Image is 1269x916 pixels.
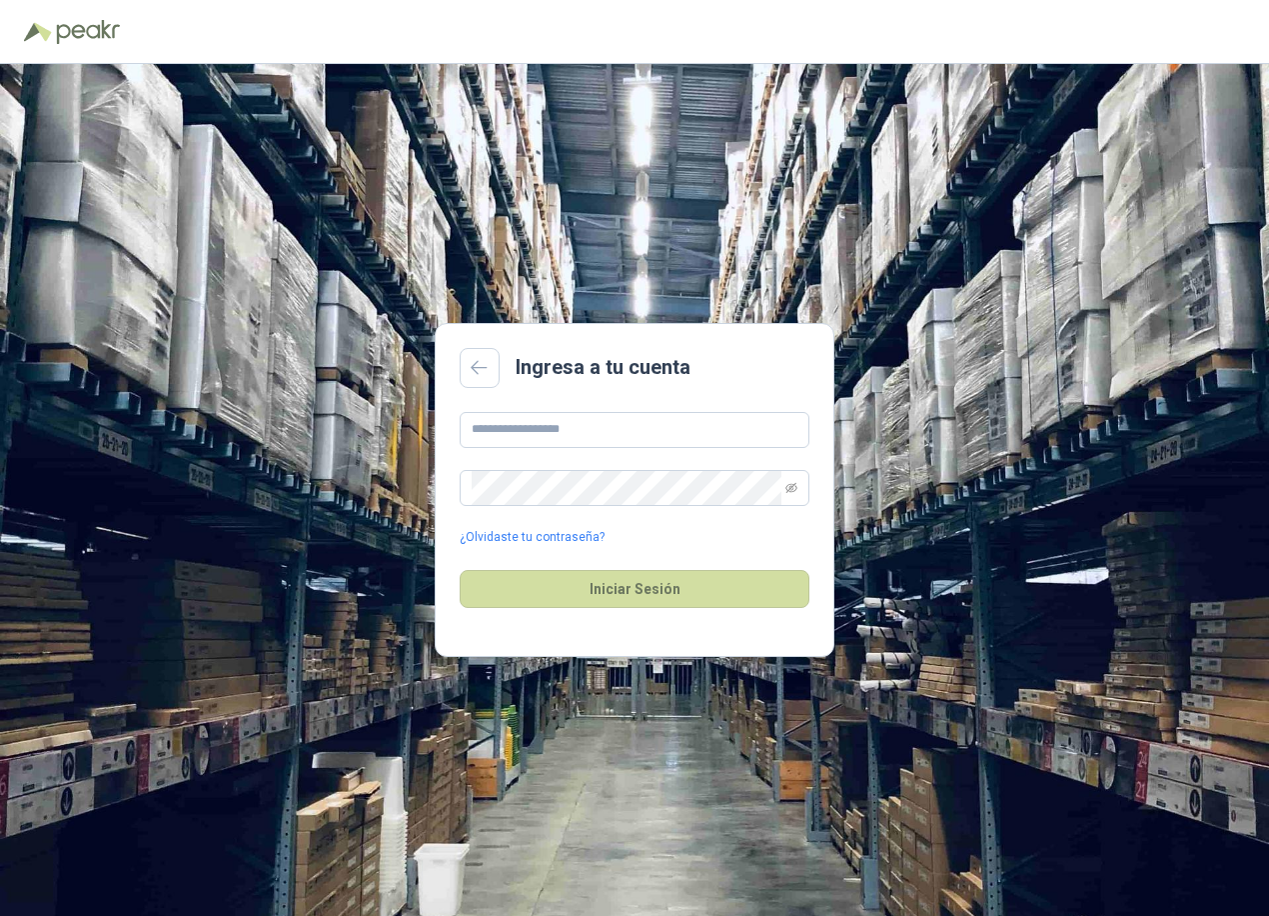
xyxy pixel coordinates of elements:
[24,22,52,42] img: Logo
[460,528,605,547] a: ¿Olvidaste tu contraseña?
[516,352,690,383] h2: Ingresa a tu cuenta
[785,482,797,494] span: eye-invisible
[56,20,120,44] img: Peakr
[460,570,809,608] button: Iniciar Sesión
